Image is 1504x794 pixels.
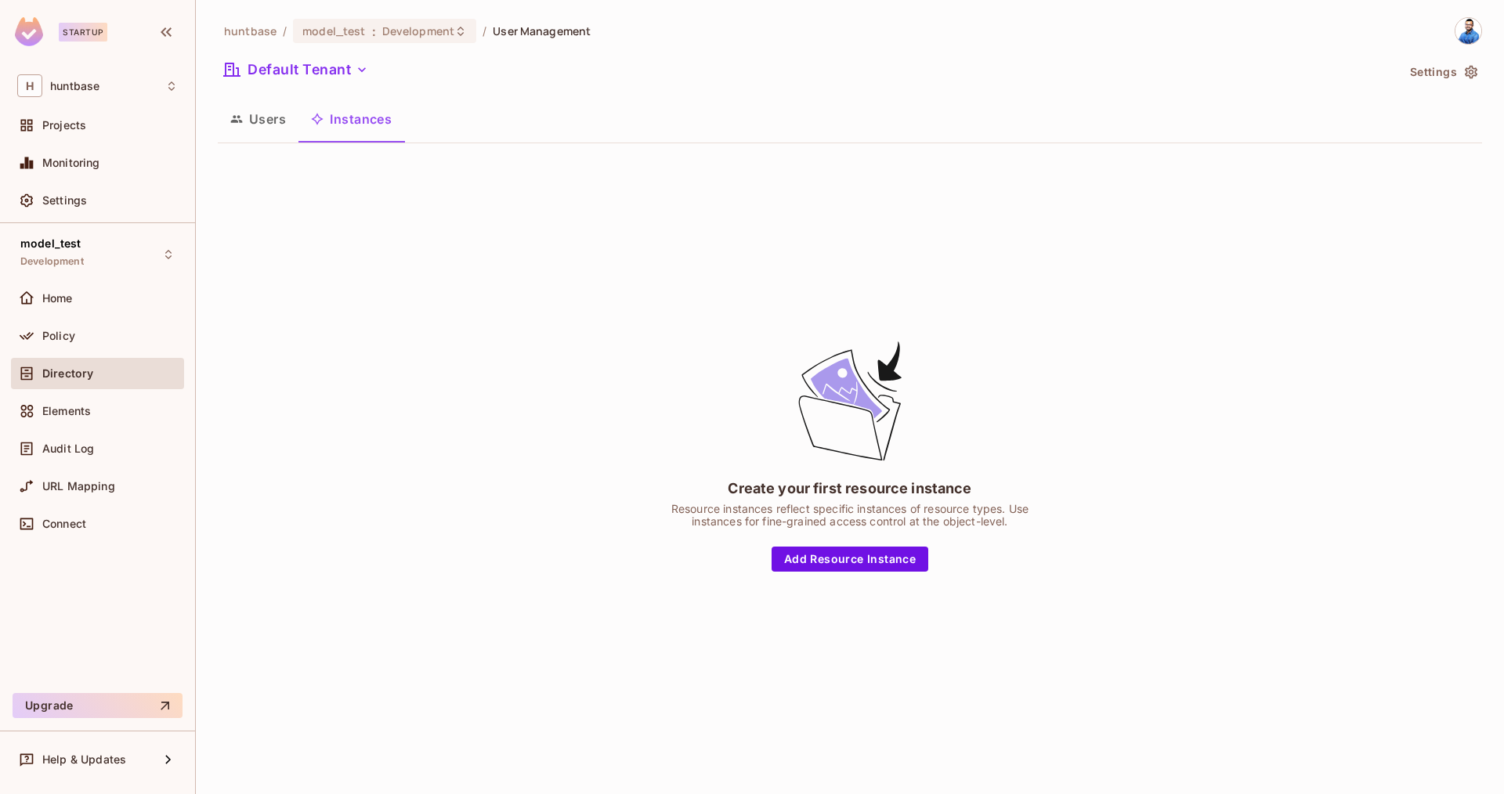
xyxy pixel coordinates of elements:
li: / [283,23,287,38]
span: Policy [42,330,75,342]
span: the active workspace [224,23,277,38]
img: SReyMgAAAABJRU5ErkJggg== [15,17,43,46]
span: Help & Updates [42,753,126,766]
span: Development [382,23,454,38]
span: Audit Log [42,442,94,455]
span: model_test [20,237,81,250]
span: User Management [493,23,591,38]
span: Directory [42,367,93,380]
button: Instances [298,99,404,139]
img: Rakesh Mukherjee [1455,18,1481,44]
span: model_test [302,23,365,38]
div: Create your first resource instance [728,478,971,498]
li: / [483,23,486,38]
button: Add Resource Instance [772,547,928,572]
button: Users [218,99,298,139]
span: Settings [42,194,87,207]
span: Connect [42,518,86,530]
span: URL Mapping [42,480,115,493]
div: Startup [59,23,107,42]
div: Resource instances reflect specific instances of resource types. Use instances for fine-grained a... [654,503,1046,528]
span: Monitoring [42,157,100,169]
button: Settings [1404,60,1482,85]
span: Projects [42,119,86,132]
button: Upgrade [13,693,183,718]
span: : [371,25,377,38]
span: Workspace: huntbase [50,80,99,92]
span: Development [20,255,84,268]
span: Home [42,292,73,305]
span: Elements [42,405,91,417]
span: H [17,74,42,97]
button: Default Tenant [218,57,374,82]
